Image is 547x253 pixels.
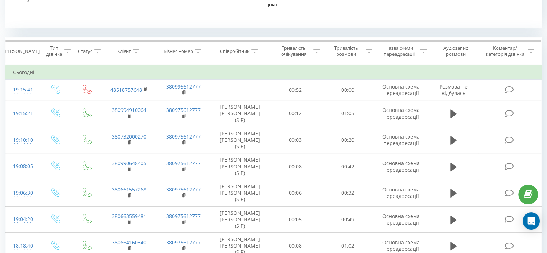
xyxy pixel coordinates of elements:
a: 380975612777 [166,133,201,140]
a: 48518757648 [110,86,142,93]
a: 380994910064 [112,107,146,113]
div: 19:06:30 [13,186,32,200]
div: Назва схеми переадресації [380,45,418,57]
div: 19:08:05 [13,159,32,173]
td: 00:03 [269,127,322,153]
div: Open Intercom Messenger [523,212,540,230]
div: Коментар/категорія дзвінка [484,45,526,57]
td: 00:49 [322,206,374,233]
div: 19:04:20 [13,212,32,226]
td: [PERSON_NAME] [PERSON_NAME] (SIP) [211,180,269,206]
td: 01:05 [322,100,374,127]
td: 00:20 [322,127,374,153]
div: Статус [78,48,92,54]
td: [PERSON_NAME] [PERSON_NAME] (SIP) [211,153,269,180]
td: 00:12 [269,100,322,127]
td: [PERSON_NAME] [PERSON_NAME] (SIP) [211,206,269,233]
td: Основна схема переадресації [374,153,428,180]
td: Основна схема переадресації [374,180,428,206]
a: 380975612777 [166,107,201,113]
div: Бізнес номер [164,48,193,54]
a: 380975612777 [166,239,201,246]
a: 380732000270 [112,133,146,140]
td: [PERSON_NAME] [PERSON_NAME] (SIP) [211,127,269,153]
div: 18:18:40 [13,239,32,253]
div: Співробітник [220,48,250,54]
td: 00:05 [269,206,322,233]
td: Основна схема переадресації [374,206,428,233]
td: Основна схема переадресації [374,80,428,100]
td: 00:32 [322,180,374,206]
td: Основна схема переадресації [374,100,428,127]
text: [DATE] [268,3,279,7]
div: Клієнт [117,48,131,54]
td: 00:06 [269,180,322,206]
a: 380995612777 [166,83,201,90]
div: Тривалість очікування [276,45,312,57]
a: 380975612777 [166,160,201,167]
a: 380664160340 [112,239,146,246]
a: 380975612777 [166,213,201,220]
div: 19:15:21 [13,107,32,121]
a: 380990648405 [112,160,146,167]
td: 00:00 [322,80,374,100]
a: 380661557268 [112,186,146,193]
div: [PERSON_NAME] [3,48,40,54]
a: 380975612777 [166,186,201,193]
td: 00:42 [322,153,374,180]
div: Тип дзвінка [45,45,62,57]
span: Розмова не відбулась [439,83,468,96]
td: 00:52 [269,80,322,100]
a: 380663559481 [112,213,146,220]
div: 19:10:10 [13,133,32,147]
td: [PERSON_NAME] [PERSON_NAME] (SIP) [211,100,269,127]
td: Сьогодні [6,65,542,80]
div: 19:15:41 [13,83,32,97]
div: Тривалість розмови [328,45,364,57]
td: 00:08 [269,153,322,180]
div: Аудіозапис розмови [435,45,477,57]
td: Основна схема переадресації [374,127,428,153]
